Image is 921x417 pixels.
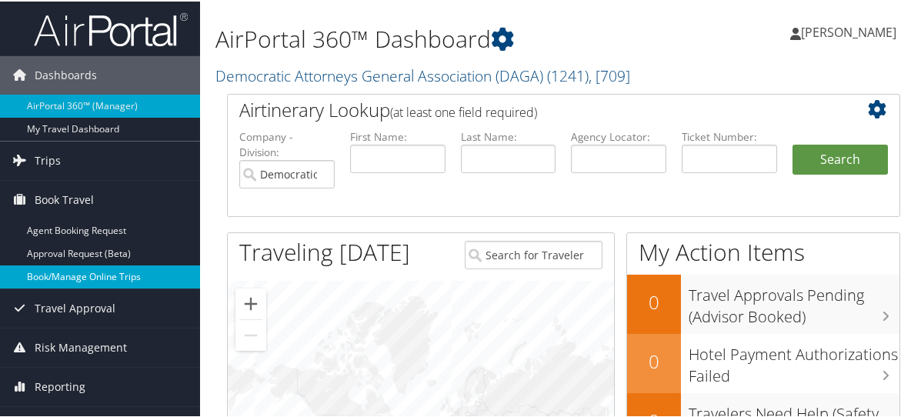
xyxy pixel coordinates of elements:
span: [PERSON_NAME] [801,22,896,39]
h3: Hotel Payment Authorizations Failed [689,335,899,385]
label: Ticket Number: [682,128,777,143]
span: Dashboards [35,55,97,93]
label: First Name: [350,128,445,143]
button: Zoom in [235,287,266,318]
span: Book Travel [35,179,94,218]
span: ( 1241 ) [547,64,589,85]
label: Last Name: [461,128,556,143]
span: Travel Approval [35,288,115,326]
h2: Airtinerary Lookup [239,95,832,122]
span: Reporting [35,366,85,405]
button: Search [793,143,888,174]
h3: Travel Approvals Pending (Advisor Booked) [689,275,899,326]
h1: Traveling [DATE] [239,235,410,267]
h1: My Action Items [627,235,899,267]
img: airportal-logo.png [34,10,188,46]
span: Trips [35,140,61,178]
h2: 0 [627,288,681,314]
button: Zoom out [235,319,266,349]
h1: AirPortal 360™ Dashboard [215,22,679,54]
label: Company - Division: [239,128,335,159]
input: Search for Traveler [465,239,602,268]
span: Risk Management [35,327,127,365]
a: [PERSON_NAME] [790,8,912,54]
span: , [ 709 ] [589,64,630,85]
a: 0Hotel Payment Authorizations Failed [627,332,899,392]
label: Agency Locator: [571,128,666,143]
span: (at least one field required) [390,102,537,119]
a: 0Travel Approvals Pending (Advisor Booked) [627,273,899,332]
h2: 0 [627,347,681,373]
a: Democratic Attorneys General Association (DAGA) [215,64,630,85]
